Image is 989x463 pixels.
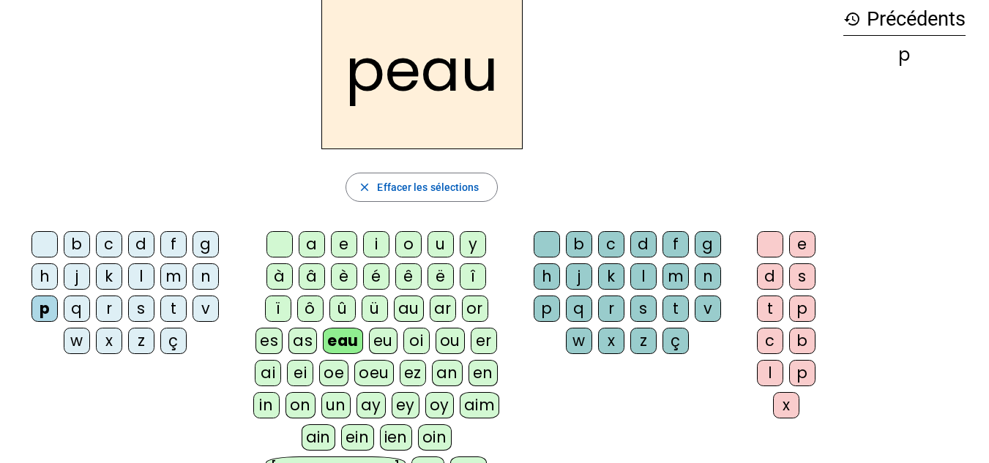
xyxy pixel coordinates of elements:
div: ay [357,392,386,418]
div: v [695,296,721,322]
div: ai [255,360,281,386]
div: ë [428,263,454,290]
div: r [598,296,624,322]
div: eau [323,328,363,354]
div: q [64,296,90,322]
div: oin [418,424,452,451]
div: ç [160,328,187,354]
div: oy [425,392,454,418]
div: ç [663,328,689,354]
div: ar [430,296,456,322]
div: er [471,328,497,354]
div: d [128,231,154,257]
div: y [460,231,486,257]
div: b [789,328,816,354]
div: ü [362,296,388,322]
div: or [462,296,488,322]
div: à [266,263,293,290]
div: ien [380,424,413,451]
div: ï [265,296,291,322]
div: i [363,231,389,257]
mat-icon: close [358,181,371,194]
div: n [193,263,219,290]
h3: Précédents [843,3,966,36]
div: p [789,360,816,386]
div: l [757,360,783,386]
div: oi [403,328,430,354]
div: s [630,296,657,322]
div: u [428,231,454,257]
div: en [469,360,498,386]
div: f [160,231,187,257]
div: h [534,263,560,290]
div: p [31,296,58,322]
div: c [598,231,624,257]
span: Effacer les sélections [377,178,479,196]
div: î [460,263,486,290]
div: ein [341,424,374,451]
div: â [299,263,325,290]
div: z [128,328,154,354]
div: ô [297,296,324,322]
div: ê [395,263,422,290]
div: f [663,231,689,257]
div: k [598,263,624,290]
div: r [96,296,122,322]
div: on [285,392,316,418]
div: es [255,328,283,354]
div: c [96,231,122,257]
div: h [31,263,58,290]
div: s [789,263,816,290]
div: a [299,231,325,257]
div: p [789,296,816,322]
div: b [566,231,592,257]
div: j [64,263,90,290]
div: aim [460,392,500,418]
div: in [253,392,280,418]
div: t [160,296,187,322]
div: t [663,296,689,322]
div: l [630,263,657,290]
div: oe [319,360,348,386]
div: x [598,328,624,354]
div: b [64,231,90,257]
div: g [695,231,721,257]
div: c [757,328,783,354]
div: û [329,296,356,322]
div: n [695,263,721,290]
div: t [757,296,783,322]
div: an [432,360,463,386]
div: ou [436,328,465,354]
div: o [395,231,422,257]
div: x [96,328,122,354]
div: oeu [354,360,394,386]
div: au [394,296,424,322]
div: d [757,263,783,290]
div: m [160,263,187,290]
div: k [96,263,122,290]
div: l [128,263,154,290]
div: s [128,296,154,322]
div: d [630,231,657,257]
div: j [566,263,592,290]
div: as [288,328,317,354]
div: p [534,296,560,322]
div: w [566,328,592,354]
div: x [773,392,799,418]
div: è [331,263,357,290]
div: é [363,263,389,290]
div: ain [302,424,336,451]
div: w [64,328,90,354]
div: p [843,46,966,64]
div: q [566,296,592,322]
button: Effacer les sélections [346,173,497,202]
div: eu [369,328,398,354]
div: m [663,263,689,290]
div: ez [400,360,426,386]
div: v [193,296,219,322]
div: e [789,231,816,257]
div: un [321,392,351,418]
div: e [331,231,357,257]
div: z [630,328,657,354]
mat-icon: history [843,10,861,28]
